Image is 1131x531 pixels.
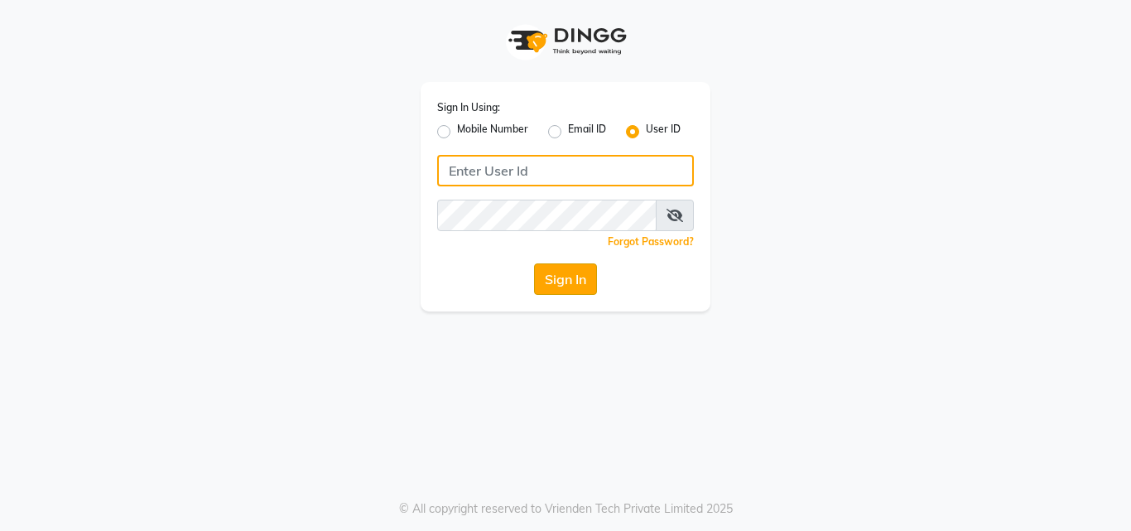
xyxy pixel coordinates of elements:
[568,122,606,142] label: Email ID
[608,235,694,248] a: Forgot Password?
[437,200,657,231] input: Username
[499,17,632,65] img: logo1.svg
[437,100,500,115] label: Sign In Using:
[534,263,597,295] button: Sign In
[437,155,694,186] input: Username
[646,122,681,142] label: User ID
[457,122,528,142] label: Mobile Number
